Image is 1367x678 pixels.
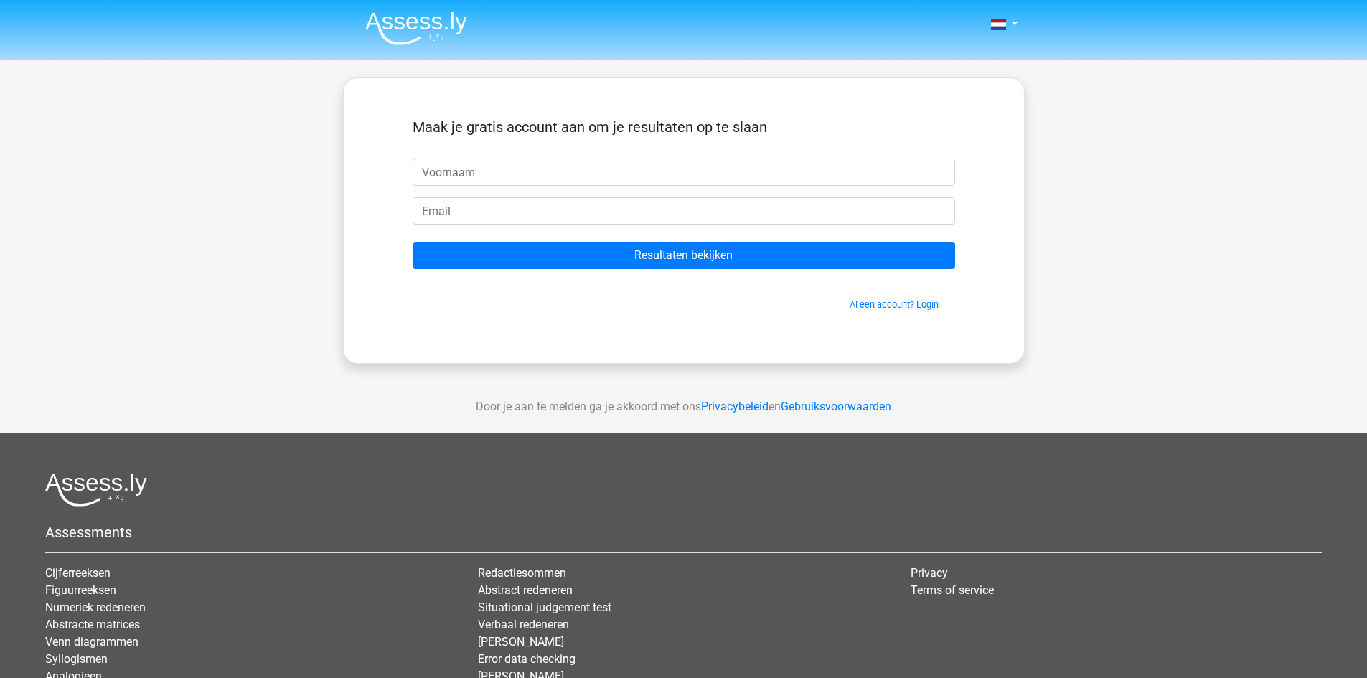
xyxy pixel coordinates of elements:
[911,566,948,580] a: Privacy
[45,473,147,507] img: Assessly logo
[478,583,573,597] a: Abstract redeneren
[478,635,564,649] a: [PERSON_NAME]
[413,197,955,225] input: Email
[45,583,116,597] a: Figuurreeksen
[45,524,1322,541] h5: Assessments
[413,242,955,269] input: Resultaten bekijken
[701,400,769,413] a: Privacybeleid
[45,566,111,580] a: Cijferreeksen
[478,652,576,666] a: Error data checking
[45,635,138,649] a: Venn diagrammen
[365,11,467,45] img: Assessly
[45,618,140,631] a: Abstracte matrices
[45,652,108,666] a: Syllogismen
[413,118,955,136] h5: Maak je gratis account aan om je resultaten op te slaan
[45,601,146,614] a: Numeriek redeneren
[478,566,566,580] a: Redactiesommen
[478,618,569,631] a: Verbaal redeneren
[911,583,994,597] a: Terms of service
[781,400,891,413] a: Gebruiksvoorwaarden
[478,601,611,614] a: Situational judgement test
[850,299,939,310] a: Al een account? Login
[413,159,955,186] input: Voornaam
